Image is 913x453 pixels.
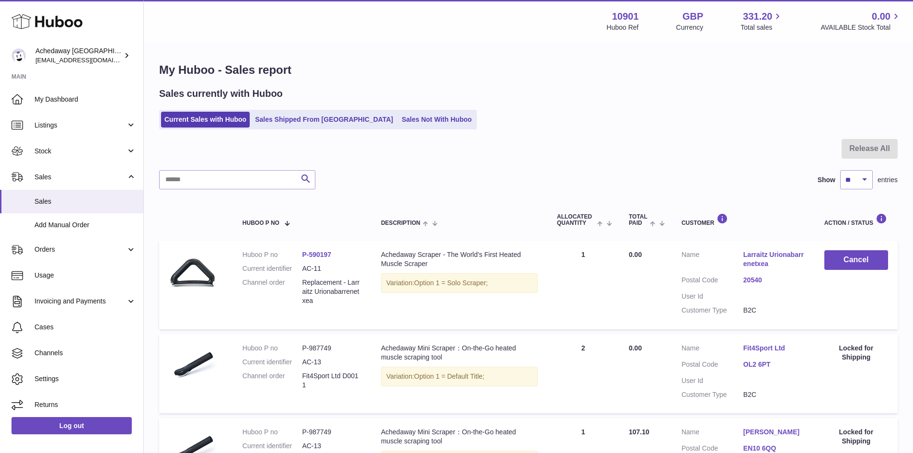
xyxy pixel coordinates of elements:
span: 331.20 [743,10,772,23]
span: Usage [35,271,136,280]
div: Achedaway Scraper - The World’s First Heated Muscle Scraper [381,250,538,268]
span: entries [878,175,898,185]
td: 2 [547,334,619,414]
span: 0.00 [872,10,890,23]
dt: Name [682,344,743,355]
dt: Name [682,428,743,439]
dt: Huboo P no [243,344,302,353]
dt: Current identifier [243,358,302,367]
dt: Channel order [243,278,302,305]
span: Returns [35,400,136,409]
dd: AC-13 [302,441,362,451]
span: Sales [35,197,136,206]
h2: Sales currently with Huboo [159,87,283,100]
dd: Replacement - Larraitz Urionabarrenetxea [302,278,362,305]
span: Listings [35,121,126,130]
label: Show [818,175,835,185]
a: Fit4Sport Ltd [743,344,805,353]
span: AVAILABLE Stock Total [821,23,901,32]
div: Locked for Shipping [824,344,888,362]
dt: Current identifier [243,264,302,273]
strong: GBP [682,10,703,23]
span: ALLOCATED Quantity [557,214,595,226]
div: Variation: [381,367,538,386]
div: Achedaway [GEOGRAPHIC_DATA] [35,46,122,65]
dt: Current identifier [243,441,302,451]
span: 107.10 [629,428,649,436]
span: Cases [35,323,136,332]
a: 331.20 Total sales [740,10,783,32]
a: P-590197 [302,251,331,258]
span: Add Manual Order [35,221,136,230]
div: Achedaway Mini Scraper：On-the-Go heated muscle scraping tool [381,344,538,362]
dt: Channel order [243,372,302,390]
span: Settings [35,374,136,383]
div: Currency [676,23,704,32]
div: Locked for Shipping [824,428,888,446]
div: Huboo Ref [607,23,639,32]
span: Channels [35,348,136,358]
dd: P-987749 [302,428,362,437]
span: Description [381,220,420,226]
a: Current Sales with Huboo [161,112,250,128]
span: Total sales [740,23,783,32]
dd: AC-11 [302,264,362,273]
a: Sales Shipped From [GEOGRAPHIC_DATA] [252,112,396,128]
div: Achedaway Mini Scraper：On-the-Go heated muscle scraping tool [381,428,538,446]
img: admin@newpb.co.uk [12,48,26,63]
a: 20540 [743,276,805,285]
dd: AC-13 [302,358,362,367]
td: 1 [547,241,619,329]
span: [EMAIL_ADDRESS][DOMAIN_NAME] [35,56,141,64]
dt: Customer Type [682,306,743,315]
dt: Customer Type [682,390,743,399]
dt: User Id [682,292,743,301]
a: EN10 6QQ [743,444,805,453]
span: Stock [35,147,126,156]
span: Total paid [629,214,647,226]
span: 0.00 [629,344,642,352]
span: Invoicing and Payments [35,297,126,306]
span: 0.00 [629,251,642,258]
dd: B2C [743,390,805,399]
dt: Huboo P no [243,428,302,437]
dd: B2C [743,306,805,315]
a: Log out [12,417,132,434]
a: [PERSON_NAME] [743,428,805,437]
dt: User Id [682,376,743,385]
div: Customer [682,213,805,226]
img: Achedaway-Muscle-Scraper.png [169,250,217,298]
h1: My Huboo - Sales report [159,62,898,78]
span: Huboo P no [243,220,279,226]
span: My Dashboard [35,95,136,104]
button: Cancel [824,250,888,270]
dt: Postal Code [682,360,743,372]
dt: Postal Code [682,276,743,287]
span: Option 1 = Default Title; [414,372,485,380]
img: musclescraper_750x_c42b3404-e4d5-48e3-b3b1-8be745232369.png [169,344,217,392]
a: Sales Not With Huboo [398,112,475,128]
dd: P-987749 [302,344,362,353]
span: Sales [35,173,126,182]
a: Larraitz Urionabarrenetxea [743,250,805,268]
div: Action / Status [824,213,888,226]
dt: Name [682,250,743,271]
a: 0.00 AVAILABLE Stock Total [821,10,901,32]
span: Option 1 = Solo Scraper; [414,279,488,287]
a: OL2 6PT [743,360,805,369]
dd: Fit4Sport Ltd D0011 [302,372,362,390]
strong: 10901 [612,10,639,23]
dt: Huboo P no [243,250,302,259]
div: Variation: [381,273,538,293]
span: Orders [35,245,126,254]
